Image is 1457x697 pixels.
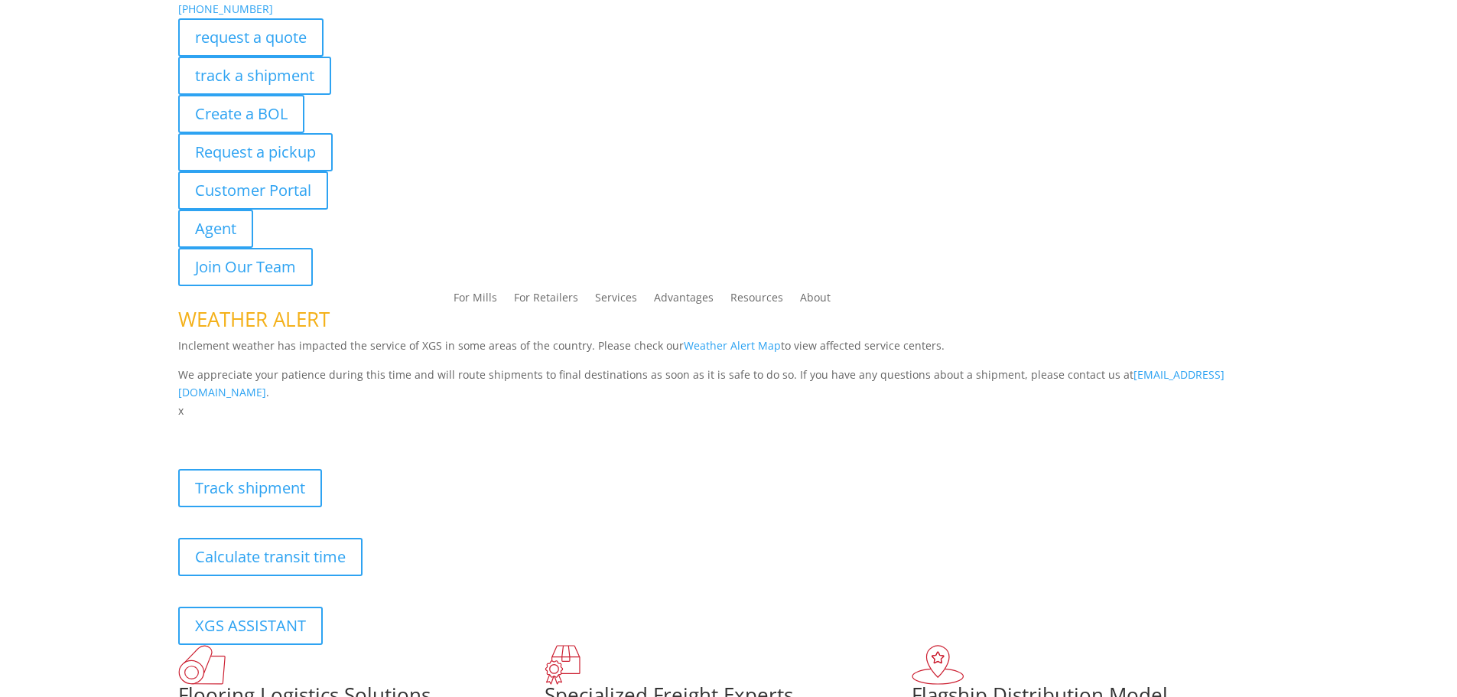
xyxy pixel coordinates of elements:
a: Services [595,292,637,309]
a: Customer Portal [178,171,328,210]
a: XGS ASSISTANT [178,607,323,645]
a: request a quote [178,18,324,57]
img: xgs-icon-flagship-distribution-model-red [912,645,964,685]
p: x [178,402,1280,420]
a: Agent [178,210,253,248]
a: For Mills [454,292,497,309]
a: For Retailers [514,292,578,309]
a: track a shipment [178,57,331,95]
a: Create a BOL [178,95,304,133]
a: Weather Alert Map [684,338,781,353]
a: [PHONE_NUMBER] [178,2,273,16]
a: Track shipment [178,469,322,507]
a: Calculate transit time [178,538,363,576]
p: We appreciate your patience during this time and will route shipments to final destinations as so... [178,366,1280,402]
span: WEATHER ALERT [178,305,330,333]
a: Resources [730,292,783,309]
a: Join Our Team [178,248,313,286]
b: Visibility, transparency, and control for your entire supply chain. [178,422,519,437]
a: Advantages [654,292,714,309]
a: Request a pickup [178,133,333,171]
p: Inclement weather has impacted the service of XGS in some areas of the country. Please check our ... [178,337,1280,366]
img: xgs-icon-focused-on-flooring-red [545,645,581,685]
img: xgs-icon-total-supply-chain-intelligence-red [178,645,226,685]
a: About [800,292,831,309]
